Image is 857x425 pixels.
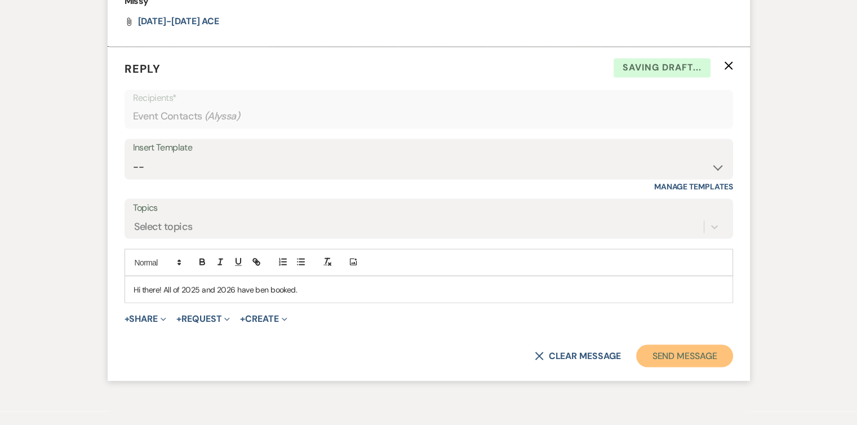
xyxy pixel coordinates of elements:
label: Topics [133,200,725,216]
span: + [125,314,130,323]
p: Recipients* [133,91,725,105]
div: Insert Template [133,140,725,156]
button: Create [240,314,287,323]
span: Reply [125,61,161,76]
button: Share [125,314,167,323]
button: Send Message [636,344,732,367]
span: [DATE]-[DATE] ACE [138,15,220,27]
div: Event Contacts [133,105,725,127]
span: Saving draft... [614,58,711,77]
span: + [240,314,245,323]
button: Clear message [535,351,620,360]
a: Manage Templates [654,181,733,192]
button: Request [176,314,230,323]
span: + [176,314,181,323]
a: [DATE]-[DATE] ACE [138,17,220,26]
span: ( Alyssa ) [205,109,241,124]
div: Select topics [134,219,193,234]
p: Hi there! All of 2025 and 2026 have ben booked. [134,283,724,295]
